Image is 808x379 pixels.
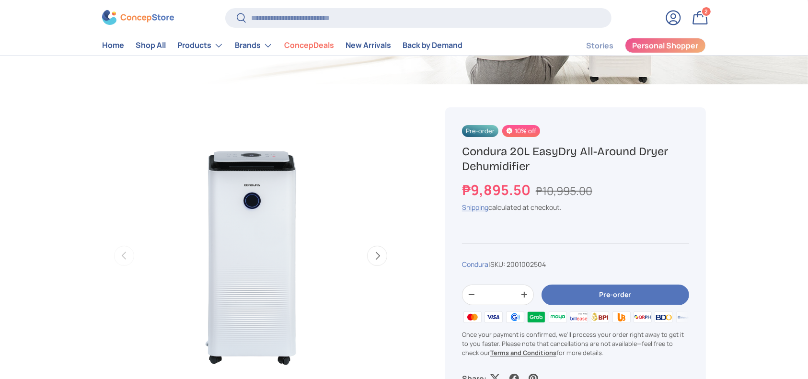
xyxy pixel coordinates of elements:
[102,11,174,25] img: ConcepStore
[586,36,613,55] a: Stories
[462,330,689,358] p: Once your payment is confirmed, we'll process your order right away to get it to you faster. Plea...
[490,348,556,357] a: Terms and Conditions
[346,36,391,55] a: New Arrivals
[229,36,278,55] summary: Brands
[462,203,488,212] a: Shipping
[633,42,699,50] span: Personal Shopper
[632,310,653,324] img: qrph
[462,144,689,174] h1: Condura 20L EasyDry All-Around Dryer Dehumidifier
[462,260,488,269] a: Condura
[536,183,592,198] s: ₱10,995.00
[502,125,540,137] span: 10% off
[102,36,462,55] nav: Primary
[505,310,526,324] img: gcash
[102,36,124,55] a: Home
[507,260,546,269] span: 2001002504
[568,310,589,324] img: billease
[488,260,546,269] span: |
[462,125,498,137] span: Pre-order
[563,36,706,55] nav: Secondary
[625,38,706,53] a: Personal Shopper
[547,310,568,324] img: maya
[136,36,166,55] a: Shop All
[284,36,334,55] a: ConcepDeals
[526,310,547,324] img: grabpay
[653,310,674,324] img: bdo
[462,180,533,199] strong: ₱9,895.50
[172,36,229,55] summary: Products
[462,310,483,324] img: master
[462,202,689,212] div: calculated at checkout.
[542,285,689,305] button: Pre-order
[705,8,708,15] span: 2
[490,260,505,269] span: SKU:
[403,36,462,55] a: Back by Demand
[483,310,504,324] img: visa
[611,310,632,324] img: ubp
[589,310,611,324] img: bpi
[675,310,696,324] img: metrobank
